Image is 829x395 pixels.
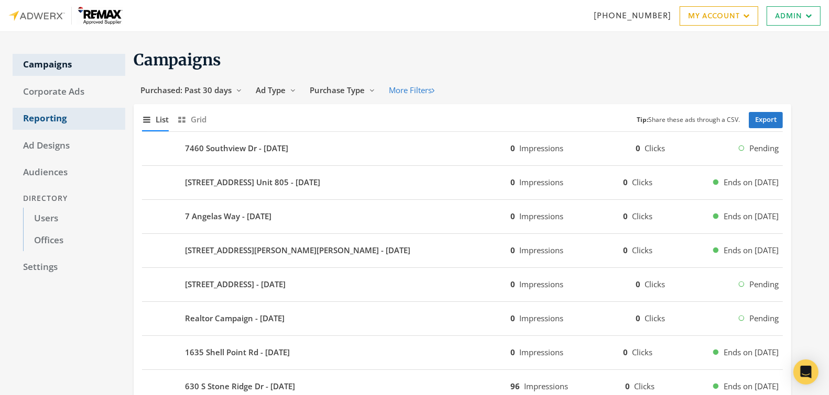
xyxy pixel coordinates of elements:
span: Campaigns [134,50,221,70]
span: Purchase Type [310,85,365,95]
span: Clicks [632,211,652,221]
span: Pending [749,312,779,324]
span: Impressions [519,211,563,221]
button: 7460 Southview Dr - [DATE]0Impressions0ClicksPending [142,136,783,161]
span: Clicks [645,143,666,153]
img: Adwerx [8,7,124,25]
span: Impressions [519,279,563,289]
button: [STREET_ADDRESS] Unit 805 - [DATE]0Impressions0ClicksEnds on [DATE] [142,170,783,195]
span: Ends on [DATE] [724,346,779,358]
button: 7 Angelas Way - [DATE]0Impressions0ClicksEnds on [DATE] [142,204,783,229]
div: Open Intercom Messenger [793,359,819,385]
a: Export [749,112,783,128]
a: Offices [23,230,125,252]
a: [PHONE_NUMBER] [594,10,671,21]
span: Clicks [635,381,655,391]
span: Clicks [645,313,666,323]
b: 0 [623,347,628,357]
b: 0 [510,313,515,323]
a: My Account [680,6,758,26]
span: Pending [749,142,779,154]
a: Corporate Ads [13,81,125,103]
b: [STREET_ADDRESS] - [DATE] [185,278,286,290]
span: Impressions [519,313,563,323]
div: Directory [13,189,125,208]
b: 96 [510,381,520,391]
span: Impressions [519,143,563,153]
button: 1635 Shell Point Rd - [DATE]0Impressions0ClicksEnds on [DATE] [142,340,783,365]
a: Settings [13,256,125,278]
span: Impressions [519,347,563,357]
span: Impressions [519,177,563,187]
b: 0 [626,381,630,391]
span: Purchased: Past 30 days [140,85,232,95]
b: 0 [510,245,515,255]
b: [STREET_ADDRESS][PERSON_NAME][PERSON_NAME] - [DATE] [185,244,410,256]
span: Pending [749,278,779,290]
span: Ends on [DATE] [724,244,779,256]
a: Reporting [13,108,125,130]
button: [STREET_ADDRESS] - [DATE]0Impressions0ClicksPending [142,272,783,297]
b: 0 [510,211,515,221]
span: Ad Type [256,85,286,95]
b: Tip: [637,115,649,124]
span: List [156,114,169,126]
b: 7460 Southview Dr - [DATE] [185,142,288,154]
b: 0 [623,177,628,187]
span: Grid [191,114,206,126]
span: Clicks [632,347,652,357]
b: 7 Angelas Way - [DATE] [185,210,271,222]
button: List [142,108,169,131]
span: Impressions [519,245,563,255]
b: 0 [510,347,515,357]
b: 0 [623,211,628,221]
button: Purchased: Past 30 days [134,81,249,100]
b: 630 S Stone Ridge Dr - [DATE] [185,380,295,392]
button: [STREET_ADDRESS][PERSON_NAME][PERSON_NAME] - [DATE]0Impressions0ClicksEnds on [DATE] [142,238,783,263]
b: [STREET_ADDRESS] Unit 805 - [DATE] [185,176,320,188]
button: Realtor Campaign - [DATE]0Impressions0ClicksPending [142,306,783,331]
b: 0 [510,279,515,289]
a: Audiences [13,162,125,184]
button: Grid [177,108,206,131]
b: 0 [510,177,515,187]
span: Clicks [645,279,666,289]
b: 0 [636,313,641,323]
span: Ends on [DATE] [724,380,779,392]
span: Ends on [DATE] [724,210,779,222]
button: Ad Type [249,81,303,100]
b: 0 [636,279,641,289]
b: 0 [636,143,641,153]
small: Share these ads through a CSV. [637,115,740,125]
button: Purchase Type [303,81,382,100]
span: Clicks [632,177,652,187]
a: Users [23,208,125,230]
span: Clicks [632,245,652,255]
b: 0 [623,245,628,255]
span: Impressions [524,381,568,391]
b: Realtor Campaign - [DATE] [185,312,285,324]
b: 1635 Shell Point Rd - [DATE] [185,346,290,358]
a: Campaigns [13,54,125,76]
b: 0 [510,143,515,153]
span: Ends on [DATE] [724,176,779,188]
a: Admin [767,6,821,26]
a: Ad Designs [13,135,125,157]
button: More Filters [382,81,441,100]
